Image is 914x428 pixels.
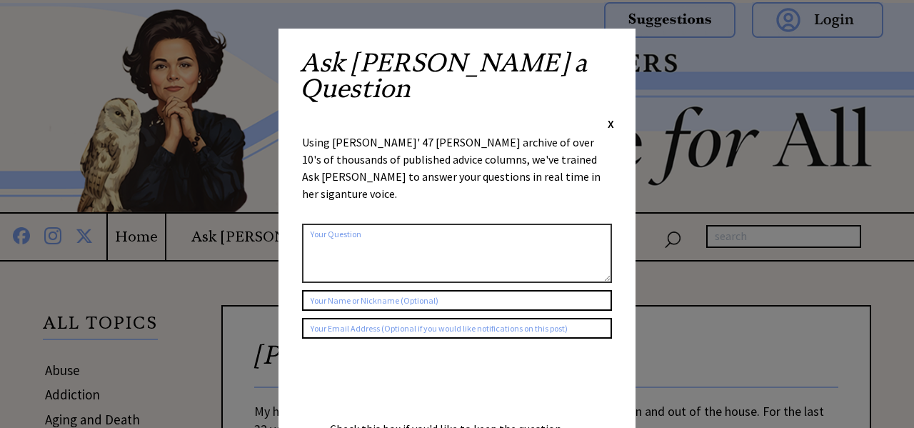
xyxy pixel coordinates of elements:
input: Your Email Address (Optional if you would like notifications on this post) [302,318,612,339]
h2: Ask [PERSON_NAME] a Question [300,50,614,116]
span: X [608,116,614,131]
div: Using [PERSON_NAME]' 47 [PERSON_NAME] archive of over 10's of thousands of published advice colum... [302,134,612,217]
iframe: reCAPTCHA [302,353,519,409]
input: Your Name or Nickname (Optional) [302,290,612,311]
